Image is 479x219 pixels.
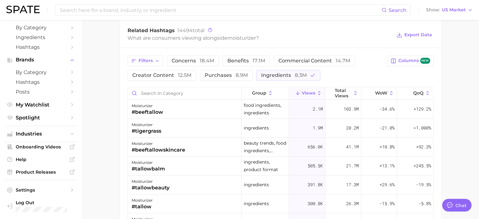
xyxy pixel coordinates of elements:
span: +10.8% [379,143,395,151]
button: Total Views [325,87,361,100]
span: new [420,58,430,64]
span: benefits [227,58,265,63]
div: moisturizer [132,121,161,129]
button: QoQ [397,87,433,100]
span: 656.0k [308,143,323,151]
button: Brands [5,55,77,65]
span: Show [426,8,440,12]
button: moisturizer#beeftallowfood ingredients, ingredients2.1m103.9m-34.6%+129.2% [128,100,433,119]
span: Settings [16,187,66,193]
span: Filters [139,58,153,63]
button: Export Data [395,31,433,39]
a: Spotlight [5,113,77,123]
span: Log Out [16,200,72,205]
span: Related Hashtags [128,27,175,33]
button: group [242,87,289,100]
div: moisturizer [132,102,163,110]
div: moisturizer [132,197,153,204]
span: -5.8% [418,200,431,207]
div: #tallow [132,203,153,210]
img: SPATE [6,6,40,13]
span: -15.9% [379,200,395,207]
a: My Watchlist [5,100,77,110]
span: ingredients [244,200,269,207]
a: by Category [5,23,77,32]
span: Hashtags [16,79,66,85]
button: moisturizer#tallowingredients300.8k26.3m-15.9%-5.8% [128,194,433,213]
button: Filters [128,55,163,66]
span: 2.1m [313,105,323,113]
span: Hashtags [16,44,66,50]
span: by Category [16,69,66,75]
button: moisturizer#tallowbalmingredients, product format505.5k21.7m+13.1%+245.5% [128,157,433,176]
button: Views [289,87,325,100]
button: moisturizer#tallowbeautyingredients391.8k17.3m+29.6%-19.5% [128,176,433,194]
span: Search [389,7,407,13]
a: Settings [5,185,77,195]
input: Search in category [128,87,241,99]
span: +13.1% [379,162,395,170]
div: #beeftallowskincare [132,146,185,154]
span: -34.6% [379,105,395,113]
span: Columns [398,58,430,64]
div: What are consumers viewing alongside ? [128,34,392,42]
span: 18.4m [200,58,214,64]
span: 41.1m [346,143,359,151]
input: Search here for a brand, industry, or ingredient [59,5,382,15]
button: Industries [5,129,77,139]
span: 17.3m [346,181,359,188]
span: Help [16,157,66,162]
span: commercial content [278,58,350,63]
span: Export Data [404,32,432,37]
span: ingredients [261,73,307,78]
span: 14494 [177,27,193,33]
span: Total Views [335,88,351,98]
span: 391.8k [308,181,323,188]
span: Views [302,90,315,95]
span: beauty trends, food ingredients, ingredients [244,139,287,154]
span: ingredients, product format [244,158,287,173]
a: Help [5,155,77,164]
span: total [177,27,204,33]
span: 14.7m [336,58,350,64]
span: group [252,90,266,95]
span: Spotlight [16,115,66,121]
span: 300.8k [308,200,323,207]
button: moisturizer#beeftallowskincarebeauty trends, food ingredients, ingredients656.0k41.1m+10.8%+92.3% [128,138,433,157]
span: Ingredients [16,34,66,40]
span: 1.9m [313,124,323,132]
div: moisturizer [132,178,169,185]
span: US Market [442,8,466,12]
span: -21.0% [379,124,395,132]
div: #tigergrass [132,127,161,135]
a: Onboarding Videos [5,142,77,152]
span: 21.7m [346,162,359,170]
a: Hashtags [5,77,77,87]
button: WoW [361,87,397,100]
span: +129.2% [413,105,431,113]
span: Posts [16,89,66,95]
span: creator content [132,73,191,78]
div: moisturizer [132,159,165,166]
span: 505.5k [308,162,323,170]
span: food ingredients, ingredients [244,101,287,117]
div: #tallowbalm [132,165,165,173]
span: 8.3m [295,72,307,78]
span: -19.5% [416,181,431,188]
span: 17.1m [253,58,265,64]
div: #beeftallow [132,108,163,116]
span: QoQ [413,90,424,95]
span: purchases [205,73,248,78]
button: Columnsnew [387,55,433,66]
span: Industries [16,131,66,137]
a: Ingredients [5,32,77,42]
div: moisturizer [132,140,185,147]
span: 8.9m [236,72,248,78]
span: WoW [375,90,387,95]
button: moisturizer#tigergrassingredients1.9m20.2m-21.0%>1,000% [128,119,433,138]
span: >1,000% [413,125,431,131]
span: moisturizer [227,35,256,41]
span: 103.9m [344,105,359,113]
span: +245.5% [413,162,431,170]
span: +29.6% [379,181,395,188]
